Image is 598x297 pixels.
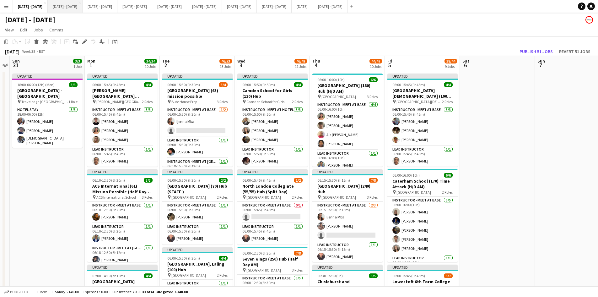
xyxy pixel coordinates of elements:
[167,178,200,183] span: 06:00-15:30 (9h30m)
[17,82,55,87] span: 18:00-06:00 (12h) (Mon)
[87,245,158,266] app-card-role: Instructor - Meet at [GEOGRAPHIC_DATA]1/106:18-12:30 (6h12m)[PERSON_NAME]
[462,58,469,64] span: Sat
[295,64,307,69] div: 11 Jobs
[144,273,153,278] span: 4/4
[370,64,382,69] div: 10 Jobs
[87,279,158,290] h3: [GEOGRAPHIC_DATA] (115/115) Hub (Split Day)
[144,82,153,87] span: 4/4
[55,289,188,294] div: Salary £140.00 + Expenses £0.00 + Subsistence £0.00 =
[87,74,158,79] div: Updated
[317,178,350,183] span: 06:15-15:30 (9h15m)
[87,74,158,167] div: Updated06:00-15:45 (9h45m)4/4[PERSON_NAME][GEOGRAPHIC_DATA][PERSON_NAME] (100) Hub [PERSON_NAME][...
[162,183,233,195] h3: [GEOGRAPHIC_DATA] (70) Hub (STAFF )
[246,195,281,200] span: [GEOGRAPHIC_DATA]
[20,27,27,33] span: Edit
[73,59,82,63] span: 3/3
[294,251,303,256] span: 7/8
[87,88,158,99] h3: [PERSON_NAME][GEOGRAPHIC_DATA][PERSON_NAME] (100) Hub
[161,62,170,69] span: 2
[92,178,125,183] span: 06:10-12:30 (6h20m)
[35,289,50,294] span: 1 item
[47,26,66,34] a: Comms
[5,48,19,55] div: [DATE]
[246,99,284,104] span: Camden School for Girls
[387,146,458,167] app-card-role: Lead Instructor1/106:00-15:45 (9h45m)[PERSON_NAME]
[12,74,83,148] app-job-card: Updated18:00-06:00 (12h) (Mon)3/3[GEOGRAPHIC_DATA] - [GEOGRAPHIC_DATA] Travelodge [GEOGRAPHIC_DAT...
[217,99,228,104] span: 3 Roles
[220,64,232,69] div: 13 Jobs
[237,74,308,167] app-job-card: Updated06:00-15:50 (9h50m)4/4Camden School for Girls (120) Hub Camden School for Girls2 RolesInst...
[31,26,46,34] a: Jobs
[162,223,233,245] app-card-role: Lead Instructor1/106:00-15:30 (9h30m)[PERSON_NAME]
[444,82,453,87] span: 4/4
[444,173,453,178] span: 6/6
[162,169,233,174] div: Updated
[171,99,197,104] span: Bute House Prep
[537,58,545,64] span: Sun
[219,82,228,87] span: 3/4
[312,183,383,195] h3: [GEOGRAPHIC_DATA] (240) Hub
[162,58,170,64] span: Tue
[517,47,555,56] button: Publish 51 jobs
[392,173,420,178] span: 06:00-16:00 (10h)
[162,74,233,167] app-job-card: Updated06:00-15:30 (9h30m)3/4[GEOGRAPHIC_DATA] (63) mission possible Bute House Prep3 RolesInstru...
[312,58,320,64] span: Thu
[585,16,593,24] app-user-avatar: Programmes & Operations
[237,88,308,99] h3: Camden School for Girls (120) Hub
[442,190,453,195] span: 2 Roles
[144,59,157,63] span: 34/34
[312,241,383,263] app-card-role: Lead Instructor1/106:15-15:30 (9h15m)[PERSON_NAME]
[313,0,348,13] button: [DATE] - [DATE]
[11,62,20,69] span: 31
[237,183,308,195] h3: North London Collegiate (55/55) Hub (Split Day)
[321,94,356,99] span: [GEOGRAPHIC_DATA]
[87,183,158,195] h3: ACS International (61) Mission Possible (Half Day AM)
[387,265,458,270] div: Updated
[312,169,383,262] div: Updated06:15-15:30 (9h15m)7/8[GEOGRAPHIC_DATA] (240) Hub [GEOGRAPHIC_DATA]3 RolesInstructor - Mee...
[312,101,383,150] app-card-role: Instructor - Meet at Base4/406:00-16:00 (10h)[PERSON_NAME][PERSON_NAME]Ais [PERSON_NAME][PERSON_N...
[13,0,48,13] button: [DATE] - [DATE]
[48,0,83,13] button: [DATE] - [DATE]
[237,146,308,167] app-card-role: Lead Instructor1/106:00-15:50 (9h50m)[PERSON_NAME]
[12,74,83,79] div: Updated
[219,178,228,183] span: 2/2
[444,273,453,278] span: 5/7
[87,169,158,174] div: Updated
[87,58,95,64] span: Mon
[21,99,68,104] span: Travelodge [GEOGRAPHIC_DATA] [GEOGRAPHIC_DATA]
[396,190,431,195] span: [GEOGRAPHIC_DATA]
[387,88,458,99] h3: [GEOGRAPHIC_DATA][DEMOGRAPHIC_DATA] (100) Hub
[162,106,233,137] app-card-role: Instructor - Meet at Base1/206:00-15:30 (9h30m)Ijenna Mba
[237,169,308,245] app-job-card: Updated06:00-15:45 (9h45m)1/2North London Collegiate (55/55) Hub (Split Day) [GEOGRAPHIC_DATA]2 R...
[312,202,383,241] app-card-role: Instructor - Meet at Base2/306:15-15:30 (9h15m)Ijenna Mba[PERSON_NAME]
[162,137,233,158] app-card-role: Lead Instructor1/106:00-15:30 (9h30m)[PERSON_NAME]
[162,169,233,245] div: Updated06:00-15:30 (9h30m)2/2[GEOGRAPHIC_DATA] (70) Hub (STAFF ) [GEOGRAPHIC_DATA]2 RolesInstruct...
[49,27,63,33] span: Comms
[442,99,453,104] span: 2 Roles
[167,82,200,87] span: 06:00-15:30 (9h30m)
[21,49,36,54] span: Week 35
[292,195,303,200] span: 2 Roles
[3,289,29,295] button: Budgeted
[317,273,343,278] span: 06:30-15:30 (9h)
[222,0,257,13] button: [DATE] - [DATE]
[152,0,187,13] button: [DATE] - [DATE]
[3,26,16,34] a: View
[242,178,275,183] span: 06:00-15:45 (9h45m)
[317,77,345,82] span: 06:00-16:00 (10h)
[367,195,378,200] span: 3 Roles
[87,106,158,146] app-card-role: Instructor - Meet at Base3/306:00-15:45 (9h45m)[PERSON_NAME][PERSON_NAME][PERSON_NAME]
[12,88,83,99] h3: [GEOGRAPHIC_DATA] - [GEOGRAPHIC_DATA]
[96,99,142,104] span: [PERSON_NAME][GEOGRAPHIC_DATA][PERSON_NAME]
[39,49,45,54] div: BST
[144,178,153,183] span: 3/3
[217,273,228,278] span: 2 Roles
[387,169,458,262] div: 06:00-16:00 (10h)6/6Caterham School (170) Time Attack (H/D AM) [GEOGRAPHIC_DATA]2 RolesInstructor...
[312,265,383,270] div: Updated
[162,74,233,79] div: Updated
[387,58,392,64] span: Fri
[311,62,320,69] span: 4
[392,273,425,278] span: 06:00-15:45 (9h45m)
